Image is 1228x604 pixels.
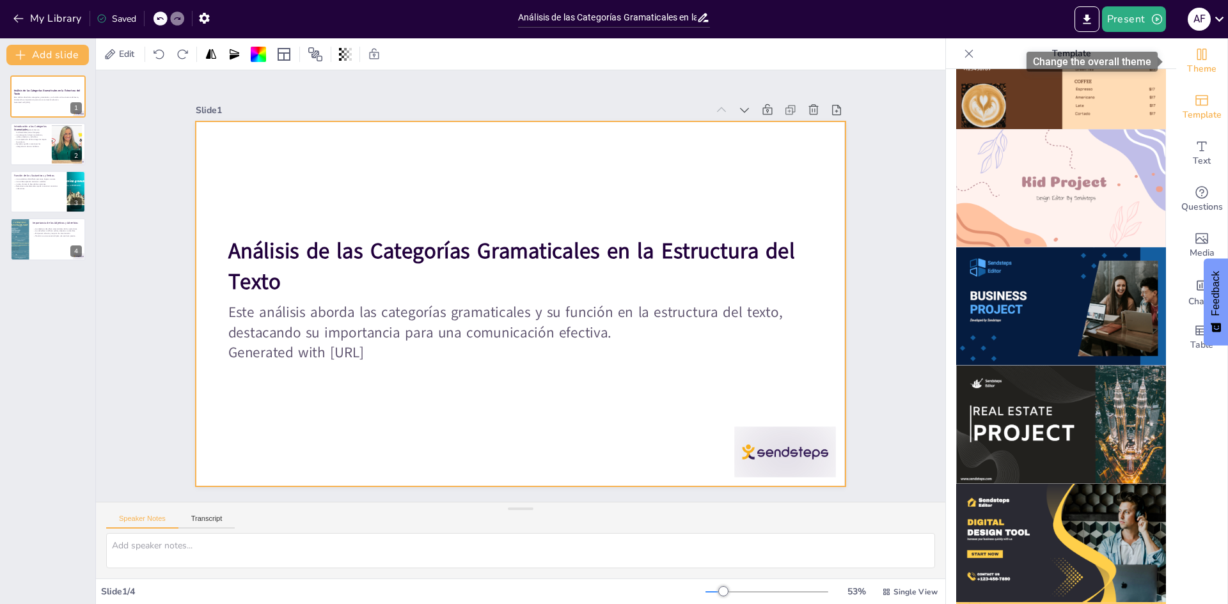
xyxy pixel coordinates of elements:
button: Add slide [6,45,89,65]
span: Theme [1187,62,1216,76]
button: Export to PowerPoint [1074,6,1099,32]
p: La comprensión de las categorías mejora la escritura. [14,138,48,143]
span: Template [1183,108,1222,122]
p: Los verbos expresan acciones o estados. [14,180,63,183]
button: Present [1102,6,1166,32]
p: Practicar su uso es esencial para una escritura precisa. [33,235,82,237]
div: 2 [10,123,86,165]
span: Edit [116,48,137,60]
p: Los adverbios modifican verbos, adjetivos o adverbios. [33,230,82,233]
p: Template [979,38,1163,69]
p: Las categorías incluyen sustantivos, verbos, adjetivos y adverbios. [14,134,48,138]
span: Text [1193,154,1211,168]
div: Add a table [1176,314,1227,360]
p: Enriquecen el texto y mejoran la comunicación. [33,232,82,235]
div: Change the overall theme [1176,38,1227,84]
div: 2 [70,150,82,162]
span: Feedback [1210,271,1222,316]
span: Charts [1188,295,1215,309]
p: Introducción a las Categorías Gramaticales [14,124,48,131]
button: A F [1188,6,1211,32]
div: Add ready made slides [1176,84,1227,130]
div: Saved [97,13,136,25]
button: Transcript [178,515,235,529]
div: 1 [70,102,82,114]
p: Generated with [URL] [14,101,82,104]
p: Reconocer estos elementos ayuda a construir oraciones coherentes. [14,185,63,190]
img: thumb-9.png [956,129,1166,247]
p: Función de los Sustantivos y Verbos [14,174,63,178]
span: Single View [893,587,938,597]
div: Slide 1 / 4 [101,585,705,598]
p: Este análisis aborda las categorías gramaticales y su función en la estructura del texto, destaca... [14,97,82,101]
strong: Análisis de las Categorías Gramaticales en la Estructura del Texto [388,31,620,579]
p: Ejemplos ayudan a reconocer las categorías en el uso cotidiano. [14,143,48,147]
div: Add charts and graphs [1176,268,1227,314]
button: Speaker Notes [106,515,178,529]
strong: Análisis de las Categorías Gramaticales en la Estructura del Texto [14,89,80,96]
img: thumb-8.png [956,12,1166,130]
p: Juntos, forman la base de las oraciones. [14,183,63,185]
div: A F [1188,8,1211,31]
div: Get real-time input from your audience [1176,176,1227,222]
button: My Library [10,8,87,29]
p: Las categorías gramaticales son fundamentales para el lenguaje. [14,128,48,133]
div: 4 [10,218,86,260]
p: Los adjetivos describen características de los sustantivos. [33,228,82,230]
div: 1 [10,75,86,118]
span: Questions [1181,200,1223,214]
input: Insert title [518,8,697,27]
p: Los sustantivos identifican personas, lugares o cosas. [14,178,63,181]
img: thumb-10.png [956,247,1166,366]
div: 3 [10,171,86,213]
span: Position [308,47,323,62]
div: Layout [274,44,294,65]
img: thumb-11.png [956,366,1166,484]
div: 4 [70,245,82,257]
span: Table [1190,338,1213,352]
img: thumb-12.png [956,484,1166,602]
div: 3 [70,197,82,209]
span: Media [1190,246,1215,260]
p: Importancia de los Adjetivos y Adverbios [33,221,82,225]
div: 53 % [841,585,872,598]
div: Change the overall theme [1027,52,1158,72]
button: Feedback - Show survey [1204,258,1228,345]
div: Add text boxes [1176,130,1227,176]
div: Add images, graphics, shapes or video [1176,222,1227,268]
